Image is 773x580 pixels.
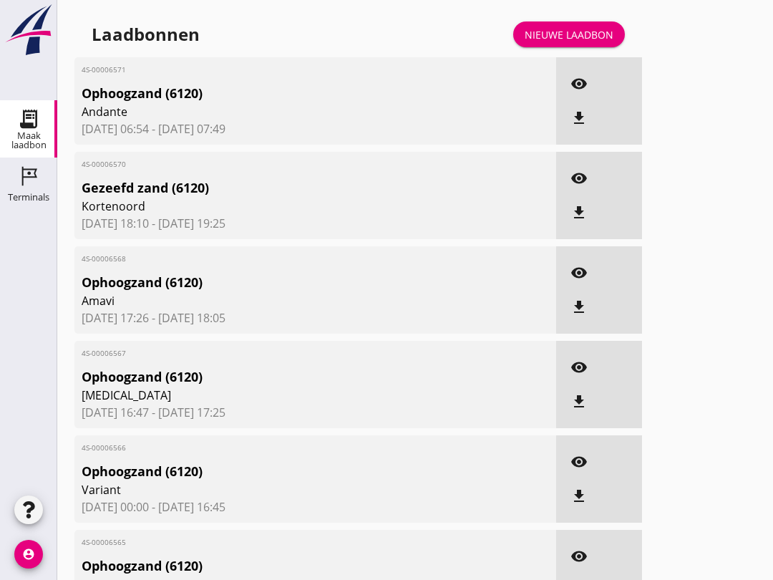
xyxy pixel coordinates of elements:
[82,498,549,516] span: [DATE] 00:00 - [DATE] 16:45
[570,110,588,127] i: file_download
[513,21,625,47] a: Nieuwe laadbon
[570,264,588,281] i: visibility
[82,556,471,576] span: Ophoogzand (6120)
[82,198,471,215] span: Kortenoord
[570,204,588,221] i: file_download
[82,273,471,292] span: Ophoogzand (6120)
[82,159,471,170] span: 4S-00006570
[8,193,49,202] div: Terminals
[82,348,471,359] span: 4S-00006567
[82,443,471,453] span: 4S-00006566
[3,4,54,57] img: logo-small.a267ee39.svg
[82,404,549,421] span: [DATE] 16:47 - [DATE] 17:25
[525,27,613,42] div: Nieuwe laadbon
[82,292,471,309] span: Amavi
[82,462,471,481] span: Ophoogzand (6120)
[82,178,471,198] span: Gezeefd zand (6120)
[570,393,588,410] i: file_download
[92,23,200,46] div: Laadbonnen
[570,488,588,505] i: file_download
[82,537,471,548] span: 4S-00006565
[14,540,43,569] i: account_circle
[570,548,588,565] i: visibility
[570,453,588,470] i: visibility
[82,387,471,404] span: [MEDICAL_DATA]
[570,170,588,187] i: visibility
[82,309,549,327] span: [DATE] 17:26 - [DATE] 18:05
[82,103,471,120] span: Andante
[570,299,588,316] i: file_download
[82,367,471,387] span: Ophoogzand (6120)
[82,84,471,103] span: Ophoogzand (6120)
[82,120,549,137] span: [DATE] 06:54 - [DATE] 07:49
[82,481,471,498] span: Variant
[570,359,588,376] i: visibility
[570,75,588,92] i: visibility
[82,215,549,232] span: [DATE] 18:10 - [DATE] 19:25
[82,253,471,264] span: 4S-00006568
[82,64,471,75] span: 4S-00006571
